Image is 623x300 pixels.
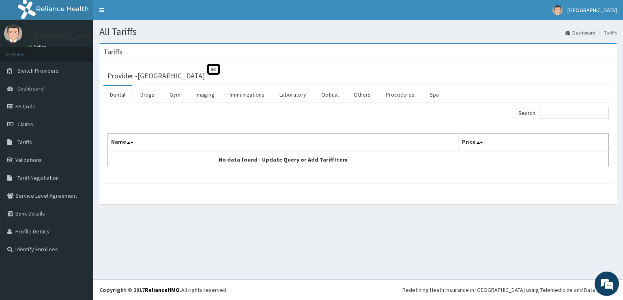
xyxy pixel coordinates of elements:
td: No data found - Update Query or Add Tariff Item [108,152,459,167]
a: Online [28,44,48,50]
p: [GEOGRAPHIC_DATA] [28,33,95,40]
span: St [207,64,220,75]
a: Immunizations [223,86,271,103]
a: Spa [423,86,445,103]
a: Procedures [379,86,421,103]
a: Imaging [189,86,221,103]
th: Name [108,134,459,152]
h1: All Tariffs [99,26,617,37]
strong: Copyright © 2017 . [99,286,181,294]
span: Tariffs [17,138,32,146]
input: Search: [539,107,609,119]
img: User Image [552,5,563,15]
div: Redefining Heath Insurance in [GEOGRAPHIC_DATA] using Telemedicine and Data Science! [402,286,617,294]
li: Tariffs [596,29,617,36]
span: Switch Providers [17,67,59,74]
label: Search: [518,107,609,119]
a: Optical [315,86,345,103]
h3: Tariffs [103,48,122,56]
span: [GEOGRAPHIC_DATA] [567,6,617,14]
a: Drugs [134,86,161,103]
a: Dashboard [565,29,595,36]
span: Claims [17,121,33,128]
span: Dashboard [17,85,44,92]
span: Tariff Negotiation [17,174,59,181]
footer: All rights reserved. [93,279,623,300]
a: RelianceHMO [145,286,180,294]
img: User Image [4,24,22,43]
a: Gym [163,86,187,103]
a: Others [347,86,377,103]
a: Laboratory [273,86,313,103]
a: Dental [103,86,132,103]
h3: Provider - [GEOGRAPHIC_DATA] [107,72,205,80]
th: Price [458,134,609,152]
